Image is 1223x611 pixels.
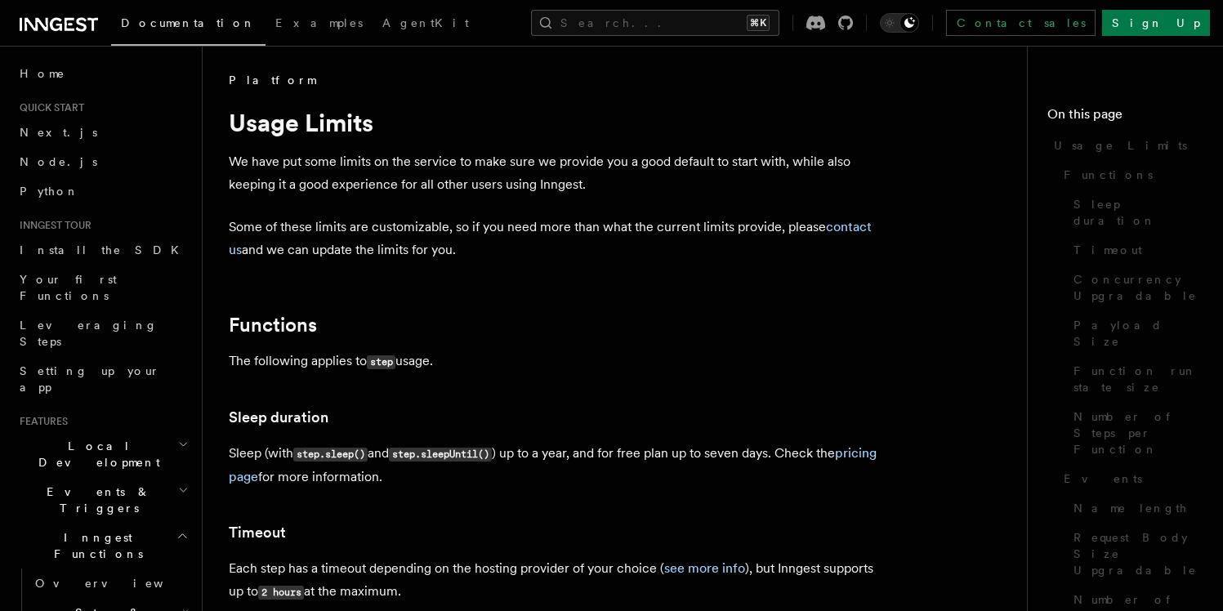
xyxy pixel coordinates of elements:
[13,101,84,114] span: Quick start
[13,265,192,310] a: Your first Functions
[229,521,286,544] a: Timeout
[13,176,192,206] a: Python
[13,356,192,402] a: Setting up your app
[229,72,315,88] span: Platform
[1047,131,1203,160] a: Usage Limits
[1057,160,1203,190] a: Functions
[229,108,882,137] h1: Usage Limits
[258,586,304,600] code: 2 hours
[1067,310,1203,356] a: Payload Size
[13,523,192,569] button: Inngest Functions
[13,118,192,147] a: Next.js
[20,273,117,302] span: Your first Functions
[13,219,92,232] span: Inngest tour
[20,319,158,348] span: Leveraging Steps
[1067,265,1203,310] a: Concurrency Upgradable
[275,16,363,29] span: Examples
[29,569,192,598] a: Overview
[13,415,68,428] span: Features
[229,150,882,196] p: We have put some limits on the service to make sure we provide you a good default to start with, ...
[664,560,745,576] a: see more info
[13,477,192,523] button: Events & Triggers
[13,484,178,516] span: Events & Triggers
[20,364,160,394] span: Setting up your app
[747,15,770,31] kbd: ⌘K
[229,314,317,337] a: Functions
[373,5,479,44] a: AgentKit
[1073,363,1203,395] span: Function run state size
[13,310,192,356] a: Leveraging Steps
[1073,196,1203,229] span: Sleep duration
[1064,471,1142,487] span: Events
[1102,10,1210,36] a: Sign Up
[1067,402,1203,464] a: Number of Steps per Function
[229,442,882,488] p: Sleep (with and ) up to a year, and for free plan up to seven days. Check the for more information.
[1067,235,1203,265] a: Timeout
[266,5,373,44] a: Examples
[229,350,882,373] p: The following applies to usage.
[13,235,192,265] a: Install the SDK
[229,216,882,261] p: Some of these limits are customizable, so if you need more than what the current limits provide, ...
[13,431,192,477] button: Local Development
[13,438,178,471] span: Local Development
[20,65,65,82] span: Home
[1067,190,1203,235] a: Sleep duration
[20,243,189,256] span: Install the SDK
[946,10,1096,36] a: Contact sales
[880,13,919,33] button: Toggle dark mode
[13,147,192,176] a: Node.js
[293,448,368,462] code: step.sleep()
[121,16,256,29] span: Documentation
[389,448,492,462] code: step.sleepUntil()
[1073,317,1203,350] span: Payload Size
[1073,500,1188,516] span: Name length
[1047,105,1203,131] h4: On this page
[35,577,203,590] span: Overview
[382,16,469,29] span: AgentKit
[1057,464,1203,493] a: Events
[20,126,97,139] span: Next.js
[1067,523,1203,585] a: Request Body Size Upgradable
[1073,271,1203,304] span: Concurrency Upgradable
[1067,356,1203,402] a: Function run state size
[13,529,176,562] span: Inngest Functions
[1064,167,1153,183] span: Functions
[111,5,266,46] a: Documentation
[13,59,192,88] a: Home
[1054,137,1187,154] span: Usage Limits
[229,406,328,429] a: Sleep duration
[531,10,779,36] button: Search...⌘K
[1073,242,1142,258] span: Timeout
[20,185,79,198] span: Python
[367,355,395,369] code: step
[1073,408,1203,457] span: Number of Steps per Function
[1073,529,1203,578] span: Request Body Size Upgradable
[20,155,97,168] span: Node.js
[1067,493,1203,523] a: Name length
[229,557,882,604] p: Each step has a timeout depending on the hosting provider of your choice ( ), but Inngest support...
